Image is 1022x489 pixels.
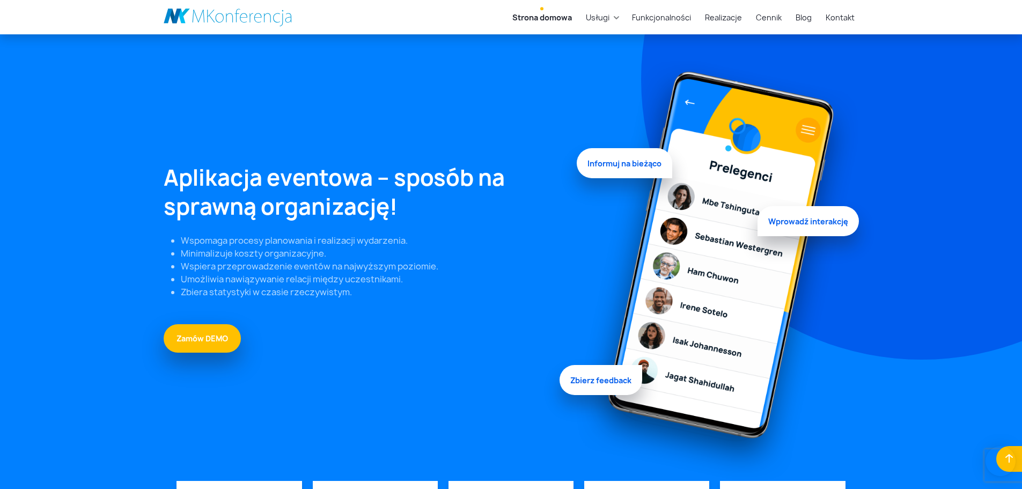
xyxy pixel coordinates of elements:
li: Minimalizuje koszty organizacyjne. [181,247,564,260]
a: Cennik [752,8,786,27]
a: Blog [791,8,816,27]
li: Wspiera przeprowadzenie eventów na najwyższym poziomie. [181,260,564,273]
a: Realizacje [701,8,746,27]
a: Funkcjonalności [628,8,695,27]
a: Kontakt [821,8,859,27]
span: Informuj na bieżąco [577,151,672,181]
a: Usługi [582,8,614,27]
li: Zbiera statystyki w czasie rzeczywistym. [181,286,564,298]
h1: Aplikacja eventowa – sposób na sprawną organizację! [164,163,564,221]
img: Graficzny element strony [577,60,859,481]
span: Wprowadź interakcję [758,203,859,233]
iframe: Smartsupp widget button [986,446,1016,476]
a: Strona domowa [508,8,576,27]
li: Umożliwia nawiązywanie relacji między uczestnikami. [181,273,564,286]
a: Zamów DEMO [164,324,241,353]
span: Zbierz feedback [560,362,642,392]
li: Wspomaga procesy planowania i realizacji wydarzenia. [181,234,564,247]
